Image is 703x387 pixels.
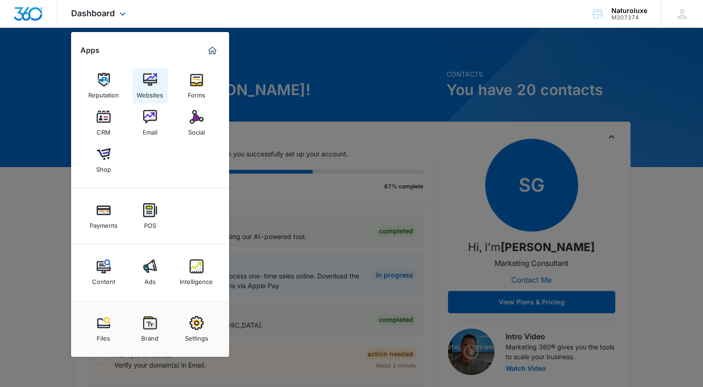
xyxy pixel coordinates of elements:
div: Content [92,273,115,285]
a: Payments [86,199,121,234]
a: Content [86,255,121,290]
div: POS [144,217,156,229]
div: Brand [141,330,158,342]
div: Files [97,330,110,342]
a: Reputation [86,68,121,103]
div: CRM [97,124,111,136]
a: Files [86,311,121,347]
div: Websites [137,87,163,99]
a: Websites [132,68,168,103]
a: Email [132,105,168,141]
div: Forms [188,87,205,99]
a: Intelligence [179,255,214,290]
a: POS [132,199,168,234]
div: Ads [145,273,156,285]
a: Marketing 360® Dashboard [205,43,220,58]
div: Email [143,124,158,136]
div: Reputation [88,87,119,99]
span: Dashboard [71,8,115,18]
a: Ads [132,255,168,290]
a: Brand [132,311,168,347]
div: Shop [96,161,111,173]
div: Payments [90,217,118,229]
a: Shop [86,142,121,178]
a: Social [179,105,214,141]
div: account id [611,14,647,21]
div: Settings [185,330,208,342]
h2: Apps [80,46,99,55]
div: Social [188,124,205,136]
div: Intelligence [180,273,213,285]
a: Forms [179,68,214,103]
a: Settings [179,311,214,347]
a: CRM [86,105,121,141]
div: account name [611,7,647,14]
